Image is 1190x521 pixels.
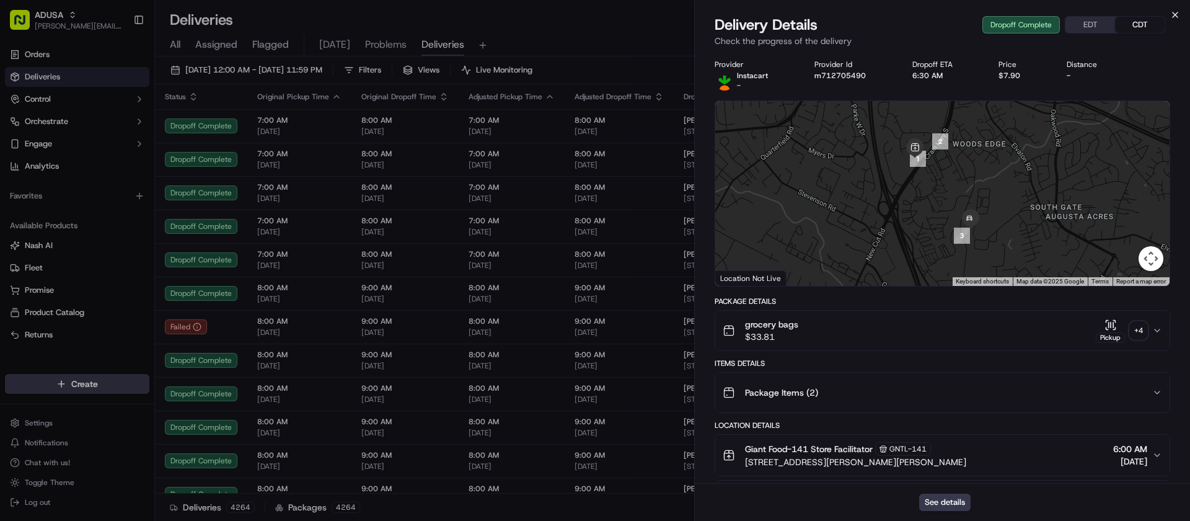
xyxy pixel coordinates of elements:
button: Pickup+4 [1096,319,1147,343]
div: 6:30 AM [912,71,979,81]
span: Package Items ( 2 ) [745,386,818,399]
div: Price [998,60,1047,69]
div: Start new chat [42,118,203,131]
div: Location Not Live [715,270,787,286]
span: Delivery Details [715,15,818,35]
button: CDT [1115,17,1165,33]
div: 📗 [12,181,22,191]
span: - [737,81,741,91]
span: Giant Food-141 Store Facilitator [745,443,873,455]
span: Map data ©2025 Google [1016,278,1084,285]
a: Open this area in Google Maps (opens a new window) [718,270,759,286]
div: Pickup [1096,332,1125,343]
div: 💻 [105,181,115,191]
span: Pylon [123,210,150,220]
div: Distance [1067,60,1124,69]
button: Map camera controls [1139,246,1163,271]
span: $33.81 [745,331,798,343]
span: API Documentation [117,180,199,192]
div: Items Details [715,358,1170,368]
span: Knowledge Base [25,180,95,192]
button: Keyboard shortcuts [956,277,1009,286]
div: + 4 [1130,322,1147,339]
button: Package Items (2) [715,373,1170,412]
button: EDT [1065,17,1115,33]
div: - [1067,71,1124,81]
span: [STREET_ADDRESS][PERSON_NAME][PERSON_NAME] [745,456,966,468]
div: 2 [932,133,948,149]
p: Check the progress of the delivery [715,35,1170,47]
input: Got a question? Start typing here... [32,80,223,93]
span: 6:00 AM [1113,443,1147,455]
a: Powered byPylon [87,210,150,220]
a: Report a map error [1116,278,1166,285]
button: Start new chat [211,122,226,137]
div: Package Details [715,296,1170,306]
div: 3 [954,228,970,244]
button: grocery bags$33.81Pickup+4 [715,311,1170,350]
img: profile_instacart_ahold_partner.png [715,71,734,91]
p: Instacart [737,71,768,81]
a: Terms (opens in new tab) [1091,278,1109,285]
div: Dropoff ETA [912,60,979,69]
div: 1 [910,151,926,167]
a: 📗Knowledge Base [7,175,100,197]
img: Nash [12,12,37,37]
button: m712705490 [814,71,866,81]
div: We're available if you need us! [42,131,157,141]
div: $7.90 [998,71,1047,81]
p: Welcome 👋 [12,50,226,69]
div: Provider Id [814,60,892,69]
span: GNTL-141 [889,444,927,454]
span: grocery bags [745,318,798,331]
img: 1736555255976-a54dd68f-1ca7-489b-9aae-adbdc363a1c4 [12,118,35,141]
button: Pickup [1096,319,1125,343]
img: Google [718,270,759,286]
a: 💻API Documentation [100,175,204,197]
div: Location Details [715,421,1170,430]
button: See details [919,494,971,511]
button: Giant Food-141 Store FacilitatorGNTL-141[STREET_ADDRESS][PERSON_NAME][PERSON_NAME]6:00 AM[DATE] [715,435,1170,476]
span: [DATE] [1113,455,1147,468]
div: Provider [715,60,795,69]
